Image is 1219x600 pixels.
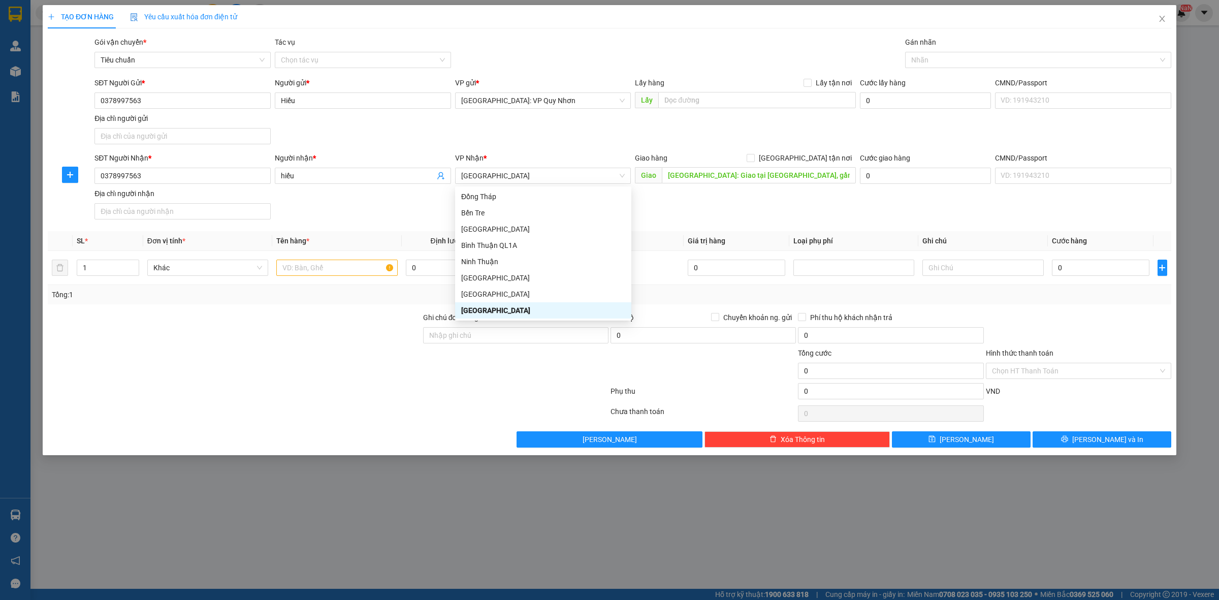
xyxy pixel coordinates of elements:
input: Ghi chú đơn hàng [423,327,608,343]
span: Yêu cầu xuất hóa đơn điện tử [130,13,237,21]
span: user-add [437,172,445,180]
span: [GEOGRAPHIC_DATA] tận nơi [755,152,856,164]
label: Ghi chú đơn hàng [423,313,479,322]
span: Tiêu chuẩn [101,52,265,68]
div: SĐT Người Gửi [94,77,271,88]
label: Cước giao hàng [860,154,910,162]
div: VP gửi [455,77,631,88]
span: delete [769,435,777,444]
span: Tổng cước [798,349,831,357]
button: [PERSON_NAME] [517,431,702,448]
span: TẠO ĐƠN HÀNG [48,13,114,21]
span: Giá trị hàng [688,237,725,245]
span: [PERSON_NAME] và In [1072,434,1143,445]
button: delete [52,260,68,276]
span: Tên hàng [276,237,309,245]
span: Lấy [635,92,658,108]
th: Loại phụ phí [789,231,918,251]
span: VND [986,387,1000,395]
input: Địa chỉ của người gửi [94,128,271,144]
span: Thu Hộ [611,313,634,322]
span: Bình Định [461,168,625,183]
button: plus [1158,260,1167,276]
span: 0109597835 [142,36,206,44]
span: VP Nhận [455,154,484,162]
span: Lấy tận nơi [812,77,856,88]
div: Địa chỉ người nhận [94,188,271,199]
span: close [1158,15,1166,23]
label: Tác vụ [275,38,295,46]
div: Người nhận [275,152,451,164]
strong: PHIẾU DÁN LÊN HÀNG [40,5,173,18]
span: Bình Định: VP Quy Nhơn [461,93,625,108]
input: Ghi Chú [922,260,1043,276]
input: Dọc đường [662,167,856,183]
th: Ghi chú [918,231,1047,251]
div: CMND/Passport [995,77,1171,88]
label: Gán nhãn [905,38,936,46]
input: Địa chỉ của người nhận [94,203,271,219]
span: kg [482,260,492,276]
label: Hình thức thanh toán [986,349,1053,357]
div: Chưa thanh toán [609,406,797,424]
span: Phí thu hộ khách nhận trả [806,312,896,323]
div: Tổng: 1 [52,289,470,300]
span: plus [1158,264,1167,272]
label: Cước lấy hàng [860,79,906,87]
span: SL [77,237,85,245]
span: printer [1061,435,1068,444]
strong: MST: [142,36,161,44]
span: Giao [635,167,662,183]
span: Gói vận chuyển [94,38,146,46]
span: CÔNG TY TNHH CHUYỂN PHÁT NHANH BẢO AN [79,21,140,58]
span: [PERSON_NAME] [940,434,994,445]
span: plus [48,13,55,20]
div: Phụ thu [609,386,797,403]
input: Cước giao hàng [860,168,991,184]
input: Cước lấy hàng [860,92,991,109]
button: save[PERSON_NAME] [892,431,1031,448]
input: VD: Bàn, Ghế [276,260,397,276]
span: Mã đơn: QUNH1408250001 [4,66,108,93]
span: Xóa Thông tin [781,434,825,445]
strong: CSKH: [28,31,54,40]
span: Cước hàng [1052,237,1087,245]
div: Người gửi [275,77,451,88]
img: icon [130,13,138,21]
span: Đơn vị tính [147,237,185,245]
button: deleteXóa Thông tin [704,431,890,448]
button: printer[PERSON_NAME] và In [1033,431,1171,448]
span: plus [62,171,78,179]
span: [PHONE_NUMBER] [4,31,77,49]
span: Định lượng [431,237,467,245]
span: [PERSON_NAME] [583,434,637,445]
span: Kích thước [572,237,607,245]
div: CMND/Passport [995,152,1171,164]
span: Khác [153,260,262,275]
button: Close [1148,5,1176,34]
span: save [928,435,936,444]
div: Địa chỉ người gửi [94,113,271,124]
input: Dọc đường [658,92,856,108]
button: plus [62,167,78,183]
span: Lấy hàng [635,79,664,87]
input: 0 [688,260,785,276]
span: Giao hàng [635,154,667,162]
div: SĐT Người Nhận [94,152,271,164]
span: Chuyển khoản ng. gửi [719,312,796,323]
